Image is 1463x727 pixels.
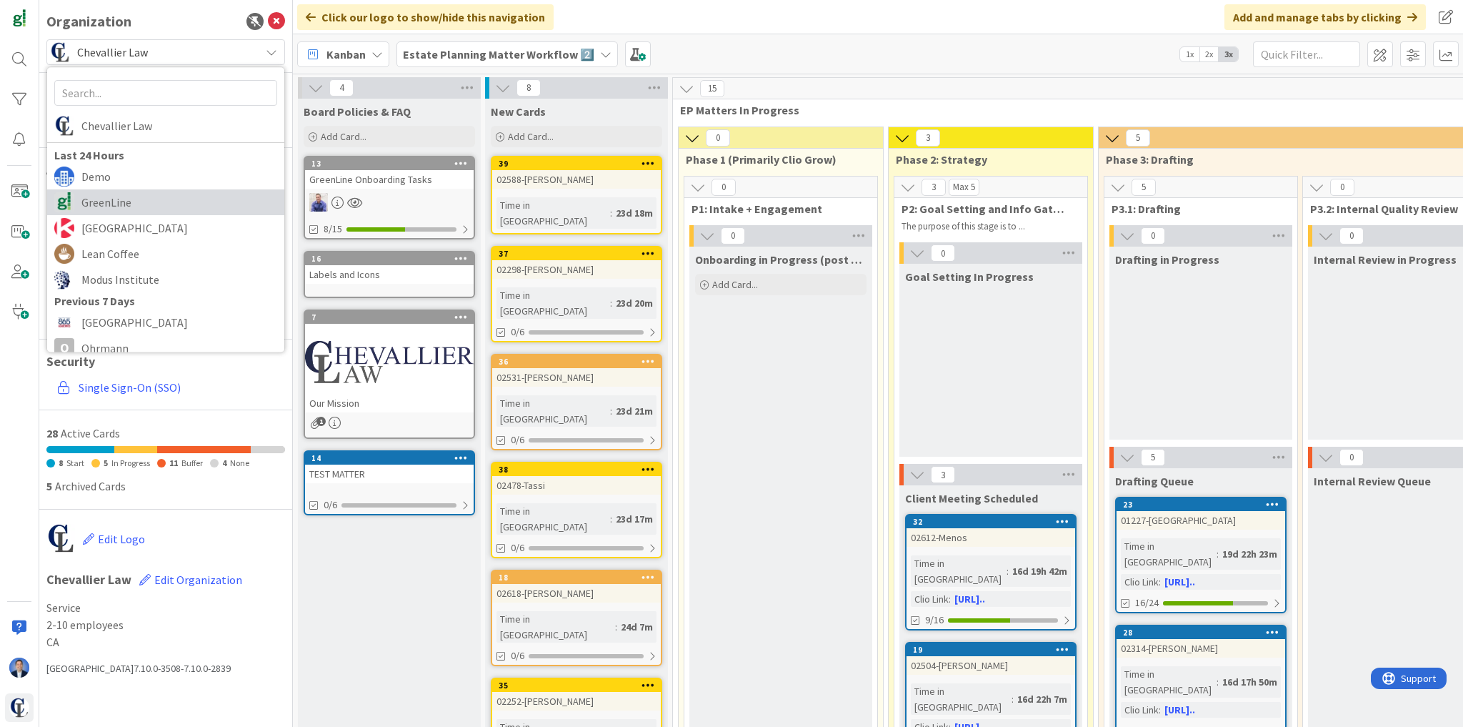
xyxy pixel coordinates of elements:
[1012,691,1014,707] span: :
[491,462,662,558] a: 3802478-TassiTime in [GEOGRAPHIC_DATA]:23d 17m0/6
[499,159,661,169] div: 39
[511,325,524,340] span: 0/6
[617,619,656,635] div: 24d 7m
[1117,639,1285,658] div: 02314-[PERSON_NAME]
[1159,702,1161,718] span: :
[511,648,524,663] span: 0/6
[46,565,285,595] h1: Chevallier Law
[492,679,661,711] div: 3502252-[PERSON_NAME]
[949,591,951,607] span: :
[695,252,867,267] span: Onboarding in Progress (post consult)
[111,458,150,468] span: In Progress
[305,311,474,412] div: 7Our Mission
[59,458,63,468] span: 8
[47,241,284,267] a: avatarLean Coffee
[46,11,131,32] div: Organization
[311,453,474,463] div: 14
[492,463,661,476] div: 38
[46,661,285,676] div: [GEOGRAPHIC_DATA] 7.10.0-3508-7.10.0-2839
[492,463,661,495] div: 3802478-Tassi
[305,394,474,412] div: Our Mission
[615,619,617,635] span: :
[81,192,277,213] span: GreenLine
[491,354,662,450] a: 3602531-[PERSON_NAME]Time in [GEOGRAPHIC_DATA]:23d 21m0/6
[305,157,474,189] div: 13GreenLine Onboarding Tasks
[706,129,730,147] span: 0
[47,164,284,189] a: avatarDemo
[612,511,656,527] div: 23d 17m
[9,658,29,678] img: DP
[46,478,285,495] div: Archived Cards
[954,593,985,605] a: [URL]..
[896,152,1075,167] span: Phase 2: Strategy
[1112,202,1279,216] span: P3.1: Drafting
[54,80,277,106] input: Search...
[1253,41,1360,67] input: Quick Filter...
[47,335,284,361] a: OOhrmann
[686,152,865,167] span: Phase 1 (Primarily Clio Grow)
[1199,47,1219,61] span: 2x
[316,417,326,426] span: 1
[1123,500,1285,510] div: 23
[304,156,475,239] a: 13GreenLine Onboarding TasksJG8/15
[492,571,661,603] div: 1802618-[PERSON_NAME]
[81,166,277,187] span: Demo
[492,692,661,711] div: 02252-[PERSON_NAME]
[81,243,277,264] span: Lean Coffee
[1009,563,1071,579] div: 16d 19h 42m
[47,310,284,335] a: avatar[GEOGRAPHIC_DATA]
[1219,47,1238,61] span: 3x
[907,528,1075,547] div: 02612-Menos
[326,46,366,63] span: Kanban
[1164,703,1195,716] a: [URL]..
[1117,498,1285,511] div: 23
[154,573,242,587] span: Edit Organization
[931,244,955,262] span: 0
[491,246,662,342] a: 3702298-[PERSON_NAME]Time in [GEOGRAPHIC_DATA]:23d 20m0/6
[907,643,1075,656] div: 19
[499,249,661,259] div: 37
[1141,449,1165,466] span: 5
[508,130,554,143] span: Add Card...
[931,466,955,483] span: 3
[905,491,1038,505] span: Client Meeting Scheduled
[911,555,1007,587] div: Time in [GEOGRAPHIC_DATA]
[1121,574,1159,590] div: Clio Link
[46,599,285,616] span: Service
[610,205,612,221] span: :
[499,357,661,367] div: 36
[511,540,524,555] span: 0/6
[1217,546,1219,562] span: :
[47,215,284,241] a: avatar[GEOGRAPHIC_DATA]
[81,217,277,239] span: [GEOGRAPHIC_DATA]
[712,278,758,291] span: Add Card...
[46,425,285,442] div: Active Cards
[305,311,474,324] div: 7
[907,656,1075,675] div: 02504-[PERSON_NAME]
[169,458,178,468] span: 11
[492,157,661,189] div: 3902588-[PERSON_NAME]
[324,222,342,237] span: 8/15
[1159,574,1161,590] span: :
[922,179,946,196] span: 3
[139,565,243,595] button: Edit Organization
[305,265,474,284] div: Labels and Icons
[1115,497,1287,613] a: 2301227-[GEOGRAPHIC_DATA]Time in [GEOGRAPHIC_DATA]:19d 22h 23mClio Link:[URL]..16/24
[492,355,661,387] div: 3602531-[PERSON_NAME]
[1132,179,1156,196] span: 5
[612,403,656,419] div: 23d 21m
[496,503,610,535] div: Time in [GEOGRAPHIC_DATA]
[309,193,328,212] img: JG
[47,147,284,164] div: Last 24 Hours
[610,511,612,527] span: :
[916,129,940,147] span: 3
[81,269,277,290] span: Modus Institute
[46,426,58,440] span: 28
[181,458,203,468] span: Buffer
[1164,575,1195,588] a: [URL]..
[492,571,661,584] div: 18
[496,611,615,643] div: Time in [GEOGRAPHIC_DATA]
[925,613,944,628] span: 9/16
[1339,449,1364,466] span: 0
[46,354,285,370] h1: Security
